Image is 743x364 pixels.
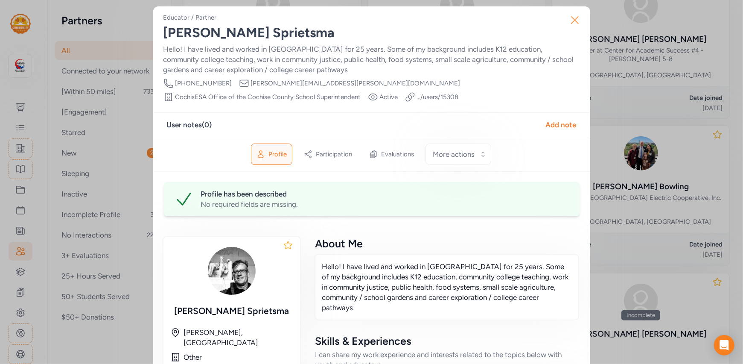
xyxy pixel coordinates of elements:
span: Participation [316,150,352,159]
span: Profile [268,150,287,159]
img: GeW9QYnqT4qAaU0Vul8S [204,244,259,298]
button: More actions [425,144,491,165]
div: Open Intercom Messenger [714,335,734,355]
span: More actions [433,149,475,159]
div: Other [184,352,293,362]
div: [PERSON_NAME], [GEOGRAPHIC_DATA] [184,327,293,348]
div: [PERSON_NAME] Sprietsma [163,25,580,41]
span: Active [380,93,398,101]
div: [PERSON_NAME] Sprietsma [170,305,293,317]
span: [PHONE_NUMBER] [175,79,232,88]
div: Profile has been described [201,189,570,199]
a: .../users/15308 [417,93,459,101]
div: Hello! I have lived and worked in [GEOGRAPHIC_DATA] for 25 years. Some of my background includes ... [163,44,580,75]
div: Educator / Partner [163,13,217,22]
div: Add note [546,120,577,130]
p: Hello! I have lived and worked in [GEOGRAPHIC_DATA] for 25 years. Some of my background includes ... [322,261,571,313]
div: About Me [315,237,578,250]
span: Evaluations [381,150,414,159]
div: Skills & Experiences [315,334,578,348]
div: No required fields are missing. [201,199,570,209]
span: CochisESA Office of the Cochise County School Superintendent [175,93,361,101]
span: [PERSON_NAME][EMAIL_ADDRESS][PERSON_NAME][DOMAIN_NAME] [251,79,460,88]
div: User notes ( 0 ) [167,120,212,130]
